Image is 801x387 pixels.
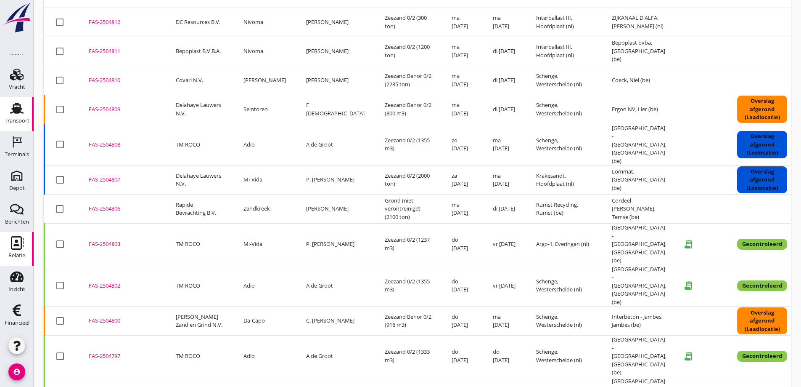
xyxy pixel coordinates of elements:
div: FAS-2504802 [89,282,156,290]
td: Zeezand 0/2 (2000 ton) [375,165,441,195]
td: P. [PERSON_NAME] [296,165,375,195]
td: ma [DATE] [483,165,526,195]
td: di [DATE] [483,66,526,95]
td: C. [PERSON_NAME] [296,307,375,336]
td: Zeezand 0/2 (1355 m3) [375,265,441,307]
td: Schenge, Westerschelde (nl) [526,95,602,124]
td: vr [DATE] [483,265,526,307]
td: ma [DATE] [483,307,526,336]
i: account_circle [8,363,25,380]
td: ma [DATE] [483,124,526,165]
td: ma [DATE] [441,66,483,95]
td: Schenge, Westerschelde (nl) [526,307,602,336]
td: Bepoplast bvba, [GEOGRAPHIC_DATA] (be) [602,37,677,66]
td: Nivoma [233,8,296,37]
td: Zeezand 0/2 (1333 m3) [375,336,441,377]
td: [PERSON_NAME] [296,66,375,95]
div: Vracht [9,84,25,90]
div: FAS-2504797 [89,352,156,360]
div: FAS-2504808 [89,141,156,149]
td: Rumst Recycling, Rumst (be) [526,195,602,224]
td: Covari N.V. [166,66,233,95]
td: Ergon NV, Lier (be) [602,95,677,124]
td: Adio [233,336,296,377]
td: ma [DATE] [441,95,483,124]
div: FAS-2504810 [89,76,156,85]
td: vr [DATE] [483,224,526,265]
div: Terminals [5,152,29,157]
td: Delahaye Lauwers N.V. [166,95,233,124]
td: do [DATE] [441,265,483,307]
div: FAS-2504800 [89,317,156,325]
td: [PERSON_NAME] [233,66,296,95]
td: P. [PERSON_NAME] [296,224,375,265]
td: Cordeel [PERSON_NAME], Temse (be) [602,195,677,224]
td: Grond (niet verontreinigd) (2100 ton) [375,195,441,224]
div: FAS-2504806 [89,205,156,213]
td: zo [DATE] [441,124,483,165]
td: ma [DATE] [441,195,483,224]
td: Zeezand 0/2 (1355 m3) [375,124,441,165]
td: Zeezand Benor 0/2 (2235 ton) [375,66,441,95]
td: Zandkreek [233,195,296,224]
td: Schenge, Westerschelde (nl) [526,124,602,165]
i: receipt_long [680,348,697,365]
td: Schenge, Westerschelde (nl) [526,66,602,95]
td: TM ROCO [166,265,233,307]
td: ma [DATE] [441,37,483,66]
div: Overslag afgerond (Loslocatie) [737,166,787,194]
td: ma [DATE] [483,8,526,37]
td: di [DATE] [483,37,526,66]
td: Zeezand 0/2 (300 ton) [375,8,441,37]
div: FAS-2504807 [89,176,156,184]
td: [GEOGRAPHIC_DATA] - [GEOGRAPHIC_DATA], [GEOGRAPHIC_DATA] (be) [602,265,677,307]
td: Zeezand 0/2 (1237 m3) [375,224,441,265]
td: Schenge, Westerschelde (nl) [526,336,602,377]
i: receipt_long [680,277,697,294]
td: A de Groot [296,336,375,377]
td: Delahaye Lauwers N.V. [166,165,233,195]
td: DC Resources B.V. [166,8,233,37]
div: Transport [5,118,29,123]
td: [GEOGRAPHIC_DATA] - [GEOGRAPHIC_DATA], [GEOGRAPHIC_DATA] (be) [602,224,677,265]
td: Interballast III, Hoofdplaat (nl) [526,37,602,66]
td: [GEOGRAPHIC_DATA] - [GEOGRAPHIC_DATA], [GEOGRAPHIC_DATA] (be) [602,124,677,165]
td: Krakesandt, Hoofdplaat (nl) [526,165,602,195]
td: Argo-1, Everingen (nl) [526,224,602,265]
div: Berichten [5,219,29,224]
td: Lommat, [GEOGRAPHIC_DATA] (be) [602,165,677,195]
td: Mi-Vida [233,165,296,195]
td: do [DATE] [441,336,483,377]
td: A de Groot [296,124,375,165]
td: Zeezand 0/2 (1200 ton) [375,37,441,66]
img: logo-small.a267ee39.svg [2,2,32,33]
div: Overslag afgerond (Laadlocatie) [737,96,787,123]
td: F [DEMOGRAPHIC_DATA] [296,95,375,124]
td: do [DATE] [441,307,483,336]
td: TM ROCO [166,224,233,265]
td: Nivoma [233,37,296,66]
td: [GEOGRAPHIC_DATA] - [GEOGRAPHIC_DATA], [GEOGRAPHIC_DATA] (be) [602,336,677,377]
td: Adio [233,265,296,307]
td: do [DATE] [483,336,526,377]
td: di [DATE] [483,95,526,124]
div: FAS-2504803 [89,240,156,248]
td: do [DATE] [441,224,483,265]
div: Gecontroleerd [737,351,787,362]
td: [PERSON_NAME] [296,8,375,37]
div: Relatie [8,253,25,258]
div: Gecontroleerd [737,280,787,291]
div: Gecontroleerd [737,239,787,250]
div: Overslag afgerond (Laadlocatie) [737,307,787,335]
div: Inzicht [8,286,25,292]
div: Depot [9,185,25,191]
i: receipt_long [680,236,697,253]
td: TM ROCO [166,336,233,377]
td: Coeck, Niel (be) [602,66,677,95]
td: Bepoplast B.V.B.A. [166,37,233,66]
td: Schenge, Westerschelde (nl) [526,265,602,307]
td: [PERSON_NAME] [296,37,375,66]
td: Adio [233,124,296,165]
td: Seintoren [233,95,296,124]
div: Overslag afgerond (Loslocatie) [737,131,787,158]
